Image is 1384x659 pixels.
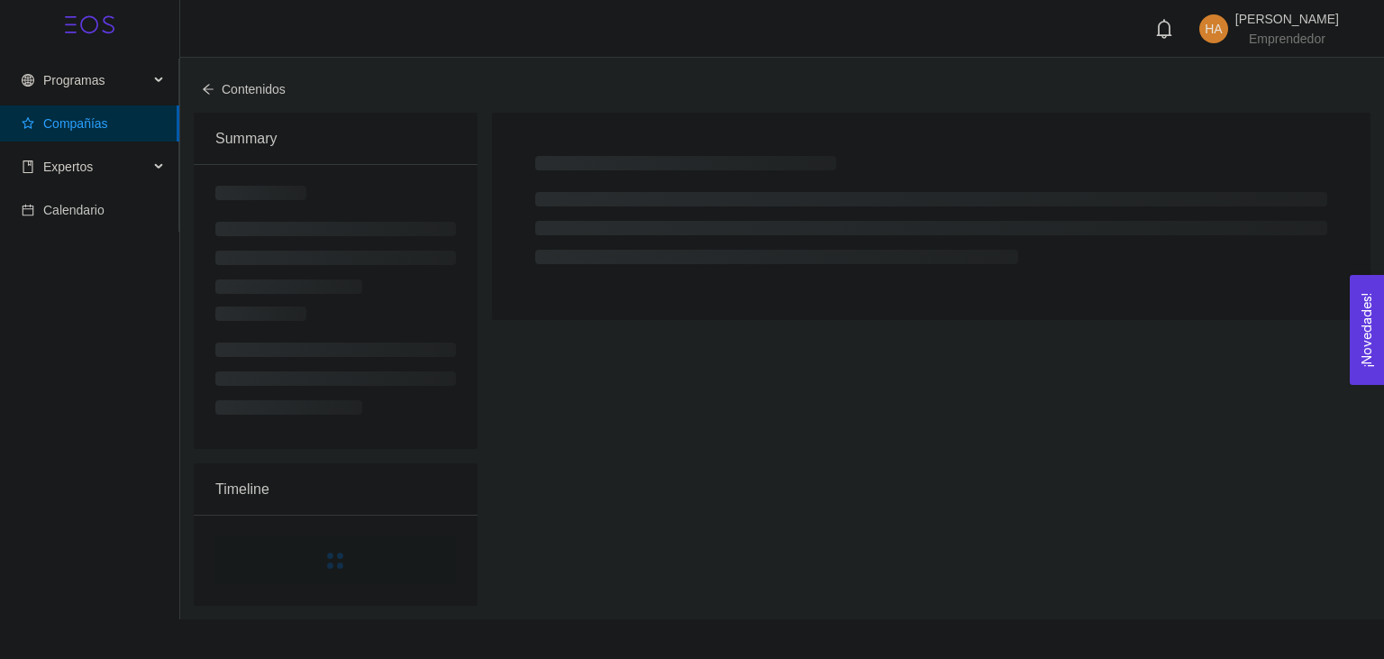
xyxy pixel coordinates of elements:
span: Calendario [43,203,105,217]
span: book [22,160,34,173]
button: Open Feedback Widget [1350,275,1384,385]
span: Emprendedor [1249,32,1325,46]
div: Summary [215,113,456,164]
span: global [22,74,34,87]
span: bell [1154,19,1174,39]
span: calendar [22,204,34,216]
span: Contenidos [222,82,286,96]
span: [PERSON_NAME] [1235,12,1339,26]
span: Expertos [43,160,93,174]
span: star [22,117,34,130]
span: Compañías [43,116,108,131]
span: Programas [43,73,105,87]
div: Timeline [215,463,456,515]
span: HA [1205,14,1222,43]
span: arrow-left [202,83,214,96]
